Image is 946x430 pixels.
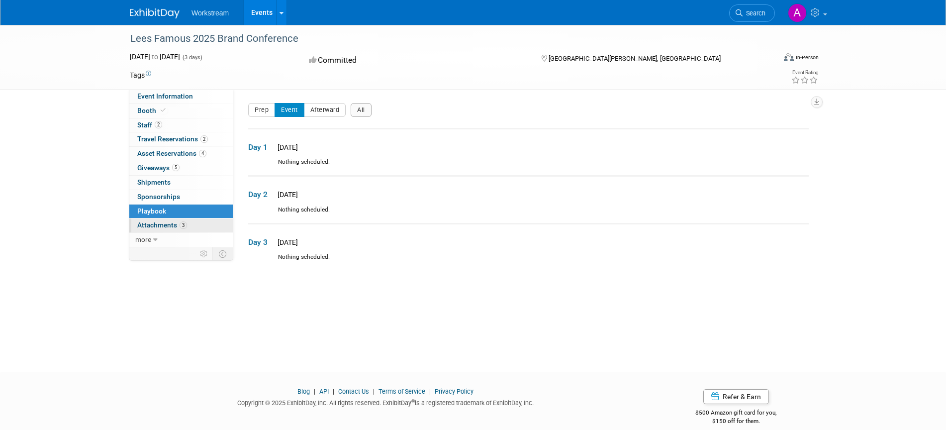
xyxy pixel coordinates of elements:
a: Blog [297,388,310,395]
span: Asset Reservations [137,149,206,157]
span: [GEOGRAPHIC_DATA][PERSON_NAME], [GEOGRAPHIC_DATA] [549,55,721,62]
span: 2 [200,135,208,143]
button: Afterward [304,103,346,117]
span: | [330,388,337,395]
span: to [150,53,160,61]
span: Booth [137,107,168,114]
span: Day 1 [248,142,273,153]
span: 4 [199,150,206,157]
span: Workstream [191,9,229,17]
td: Tags [130,70,151,80]
button: Prep [248,103,275,117]
span: 5 [172,164,180,171]
sup: ® [411,399,415,404]
span: Day 2 [248,189,273,200]
div: Lees Famous 2025 Brand Conference [127,30,760,48]
a: Booth [129,104,233,118]
div: $500 Amazon gift card for you, [656,402,817,425]
button: All [351,103,372,117]
td: Toggle Event Tabs [213,247,233,260]
a: Shipments [129,176,233,190]
a: Attachments3 [129,218,233,232]
span: | [427,388,433,395]
span: [DATE] [275,143,298,151]
span: | [311,388,318,395]
span: Search [743,9,765,17]
a: Staff2 [129,118,233,132]
div: Event Rating [791,70,818,75]
span: Attachments [137,221,187,229]
span: Travel Reservations [137,135,208,143]
a: Terms of Service [378,388,425,395]
div: Event Format [716,52,819,67]
a: Travel Reservations2 [129,132,233,146]
span: Sponsorships [137,193,180,201]
a: more [129,233,233,247]
img: Andrew Walters [788,3,807,22]
div: Nothing scheduled. [248,206,809,223]
a: Playbook [129,205,233,218]
a: Sponsorships [129,190,233,204]
span: Shipments [137,178,171,186]
a: Event Information [129,90,233,104]
a: Giveaways5 [129,161,233,175]
a: Contact Us [338,388,369,395]
span: Giveaways [137,164,180,172]
span: Day 3 [248,237,273,248]
span: [DATE] [275,238,298,246]
span: Event Information [137,92,193,100]
span: 2 [155,121,162,128]
span: [DATE] [DATE] [130,53,180,61]
i: Booth reservation complete [161,107,166,113]
span: more [135,235,151,243]
a: Asset Reservations4 [129,147,233,161]
div: Nothing scheduled. [248,253,809,270]
span: Staff [137,121,162,129]
a: Refer & Earn [703,389,769,404]
span: (3 days) [182,54,202,61]
a: Search [729,4,775,22]
span: | [371,388,377,395]
span: 3 [180,221,187,229]
div: Nothing scheduled. [248,158,809,175]
a: API [319,388,329,395]
div: In-Person [795,54,819,61]
button: Event [275,103,304,117]
div: Committed [306,52,526,69]
div: $150 off for them. [656,417,817,426]
img: ExhibitDay [130,8,180,18]
span: [DATE] [275,191,298,199]
img: Format-Inperson.png [784,53,794,61]
div: Copyright © 2025 ExhibitDay, Inc. All rights reserved. ExhibitDay is a registered trademark of Ex... [130,396,641,408]
a: Privacy Policy [435,388,473,395]
td: Personalize Event Tab Strip [195,247,213,260]
span: Playbook [137,207,166,215]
